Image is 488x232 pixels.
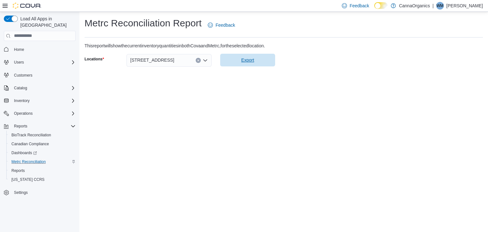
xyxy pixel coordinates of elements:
[11,122,76,130] span: Reports
[399,2,430,10] p: CannaOrganics
[14,60,24,65] span: Users
[11,71,76,79] span: Customers
[1,122,78,131] button: Reports
[11,150,37,155] span: Dashboards
[13,3,41,9] img: Cova
[9,167,76,174] span: Reports
[11,141,49,147] span: Canadian Compliance
[9,140,51,148] a: Canadian Compliance
[11,177,44,182] span: [US_STATE] CCRS
[1,84,78,92] button: Catalog
[11,133,51,138] span: BioTrack Reconciliation
[6,175,78,184] button: [US_STATE] CCRS
[9,131,54,139] a: BioTrack Reconciliation
[374,2,388,9] input: Dark Mode
[9,140,76,148] span: Canadian Compliance
[130,56,174,64] span: [STREET_ADDRESS]
[215,22,235,28] span: Feedback
[85,57,104,62] label: Locations
[9,149,39,157] a: Dashboards
[11,58,26,66] button: Users
[9,158,76,166] span: Metrc Reconciliation
[349,3,369,9] span: Feedback
[11,97,76,105] span: Inventory
[14,124,27,129] span: Reports
[11,72,35,79] a: Customers
[437,2,443,10] span: WM
[1,71,78,80] button: Customers
[196,58,201,63] button: Clear input
[205,19,237,31] a: Feedback
[11,110,35,117] button: Operations
[1,58,78,67] button: Users
[9,176,76,183] span: Washington CCRS
[14,47,24,52] span: Home
[432,2,434,10] p: |
[9,176,47,183] a: [US_STATE] CCRS
[6,148,78,157] a: Dashboards
[6,140,78,148] button: Canadian Compliance
[11,84,76,92] span: Catalog
[85,17,201,30] h1: Metrc Reconciliation Report
[14,73,32,78] span: Customers
[203,58,208,63] button: Open list of options
[11,159,46,164] span: Metrc Reconciliation
[85,43,265,49] div: This report will show the current inventory quantities in both Cova and Metrc, for the selected l...
[436,2,444,10] div: Wade Miller
[11,46,27,53] a: Home
[446,2,483,10] p: [PERSON_NAME]
[6,131,78,140] button: BioTrack Reconciliation
[4,42,76,214] nav: Complex example
[220,54,275,66] button: Export
[14,85,27,91] span: Catalog
[9,149,76,157] span: Dashboards
[6,166,78,175] button: Reports
[241,57,254,63] span: Export
[14,111,33,116] span: Operations
[11,168,25,173] span: Reports
[18,16,76,28] span: Load All Apps in [GEOGRAPHIC_DATA]
[9,131,76,139] span: BioTrack Reconciliation
[11,188,76,196] span: Settings
[6,157,78,166] button: Metrc Reconciliation
[14,98,30,103] span: Inventory
[14,190,28,195] span: Settings
[1,188,78,197] button: Settings
[1,109,78,118] button: Operations
[1,45,78,54] button: Home
[11,122,30,130] button: Reports
[11,58,76,66] span: Users
[11,84,30,92] button: Catalog
[9,167,27,174] a: Reports
[1,96,78,105] button: Inventory
[11,189,30,196] a: Settings
[11,45,76,53] span: Home
[9,158,48,166] a: Metrc Reconciliation
[11,110,76,117] span: Operations
[11,97,32,105] button: Inventory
